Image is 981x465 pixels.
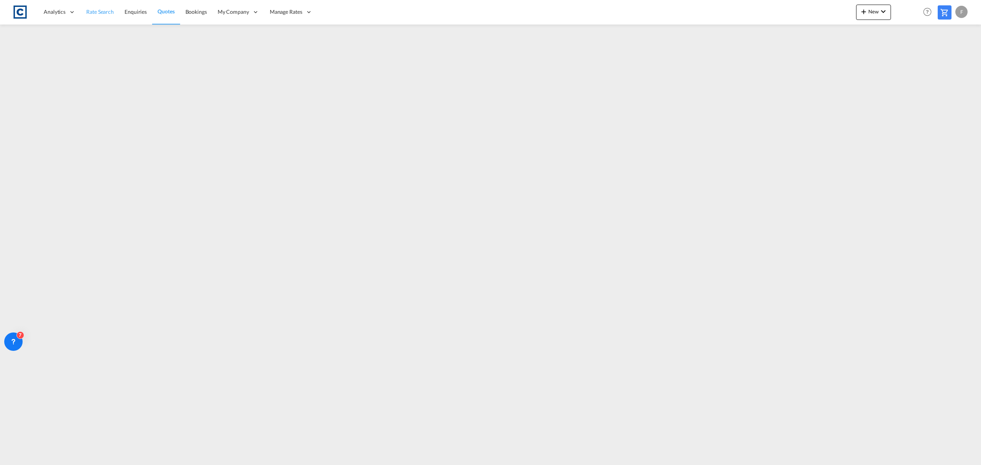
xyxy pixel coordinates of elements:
span: My Company [218,8,249,16]
md-icon: icon-plus 400-fg [859,7,868,16]
span: Enquiries [125,8,147,15]
span: Bookings [185,8,207,15]
div: Help [921,5,938,19]
button: icon-plus 400-fgNewicon-chevron-down [856,5,891,20]
span: Analytics [44,8,66,16]
img: 1fdb9190129311efbfaf67cbb4249bed.jpeg [11,3,29,21]
span: Quotes [157,8,174,15]
span: New [859,8,888,15]
div: F [955,6,968,18]
span: Help [921,5,934,18]
span: Manage Rates [270,8,302,16]
md-icon: icon-chevron-down [879,7,888,16]
span: Rate Search [86,8,114,15]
